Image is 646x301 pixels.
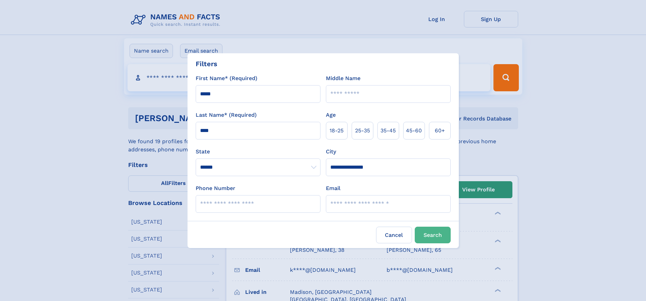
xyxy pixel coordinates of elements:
label: State [196,148,320,156]
span: 18‑25 [330,127,344,135]
label: Middle Name [326,74,360,82]
label: Email [326,184,340,192]
label: Phone Number [196,184,235,192]
div: Filters [196,59,217,69]
label: Last Name* (Required) [196,111,257,119]
span: 35‑45 [380,127,396,135]
label: Age [326,111,336,119]
span: 45‑60 [406,127,422,135]
label: City [326,148,336,156]
button: Search [415,227,451,243]
span: 60+ [435,127,445,135]
label: Cancel [376,227,412,243]
span: 25‑35 [355,127,370,135]
label: First Name* (Required) [196,74,257,82]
